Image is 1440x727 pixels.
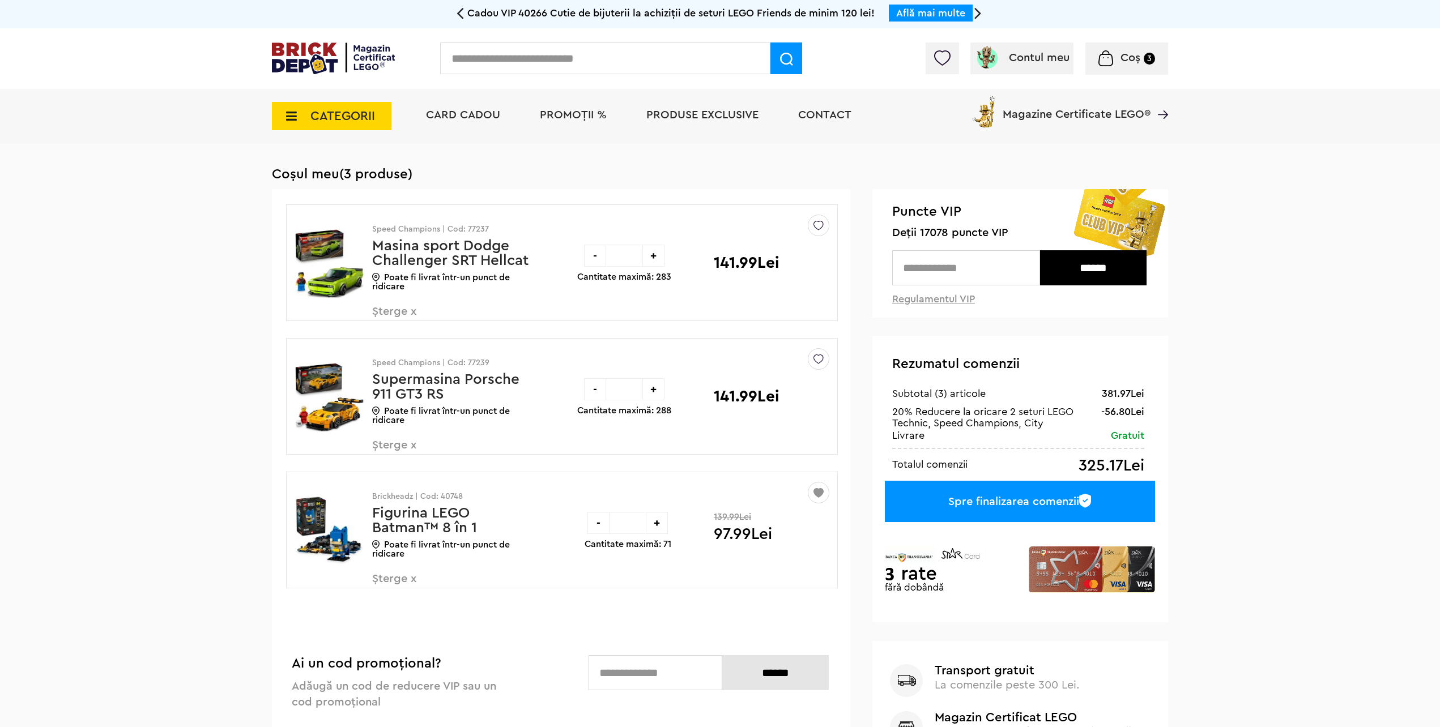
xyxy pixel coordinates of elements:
a: Află mai multe [896,8,965,18]
div: - [587,512,610,534]
p: 141.99Lei [714,388,779,404]
p: Brickheadz | Cod: 40748 [372,493,534,501]
p: Cantitate maximă: 288 [577,406,671,415]
span: 139.99Lei [714,512,772,521]
span: CATEGORII [310,110,375,122]
a: PROMOȚII % [540,109,607,121]
span: Deții 17078 puncte VIP [892,226,1149,240]
p: Cantitate maximă: 71 [585,540,671,549]
span: Adăugă un cod de reducere VIP sau un cod promoțional [292,681,496,708]
span: Ai un cod promoțional? [292,657,441,670]
span: Puncte VIP [892,203,1149,221]
p: Speed Champions | Cod: 77237 [372,225,534,233]
h1: Coșul meu [272,166,1168,182]
p: Poate fi livrat într-un punct de ridicare [372,407,534,425]
span: Șterge x [372,306,505,330]
a: Regulamentul VIP [892,294,975,304]
a: Produse exclusive [646,109,759,121]
span: La comenzile peste 300 Lei. [935,679,1080,691]
span: Rezumatul comenzii [892,357,1020,371]
div: 381.97Lei [1102,387,1144,400]
div: + [646,512,668,534]
a: Figurina LEGO Batman™ 8 în 1 [372,506,477,535]
div: Gratuit [1111,429,1144,442]
span: Șterge x [372,573,505,597]
b: Magazin Certificat LEGO [935,711,1160,724]
img: Supermasina Porsche 911 GT3 RS [295,354,364,439]
span: Cadou VIP 40266 Cutie de bijuterii la achiziții de seturi LEGO Friends de minim 120 lei! [467,8,875,18]
p: 141.99Lei [714,255,779,271]
span: Contul meu [1009,52,1070,63]
span: Magazine Certificate LEGO® [1003,94,1151,120]
img: Transport gratuit [890,664,923,697]
span: Coș [1121,52,1140,63]
div: + [642,378,664,400]
a: Contact [798,109,851,121]
p: Speed Champions | Cod: 77239 [372,359,534,367]
span: Șterge x [372,439,505,464]
small: 3 [1144,53,1155,65]
img: Masina sport Dodge Challenger SRT Hellcat [295,221,364,306]
img: Figurina LEGO Batman™ 8 în 1 [295,488,364,573]
div: Subtotal (3) articole [892,387,986,400]
a: Contul meu [975,52,1070,63]
p: Poate fi livrat într-un punct de ridicare [372,540,534,558]
div: Livrare [892,429,925,442]
a: Masina sport Dodge Challenger SRT Hellcat [372,238,529,268]
p: Poate fi livrat într-un punct de ridicare [372,273,534,291]
span: (3 produse) [339,168,412,181]
div: -56.80Lei [1101,406,1144,417]
b: Transport gratuit [935,664,1160,677]
div: - [584,378,606,400]
a: Card Cadou [426,109,500,121]
a: Magazine Certificate LEGO® [1151,94,1168,105]
span: 20% Reducere la oricare 2 seturi LEGO Technic, Speed Champions, City [892,407,1073,428]
a: Supermasina Porsche 911 GT3 RS [372,372,519,401]
span: 97.99Lei [714,526,772,542]
a: Spre finalizarea comenzii [885,481,1155,522]
div: 325.17Lei [1079,457,1144,474]
div: + [642,245,664,267]
div: Totalul comenzii [892,457,968,471]
p: Cantitate maximă: 283 [577,272,671,281]
div: - [584,245,606,267]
